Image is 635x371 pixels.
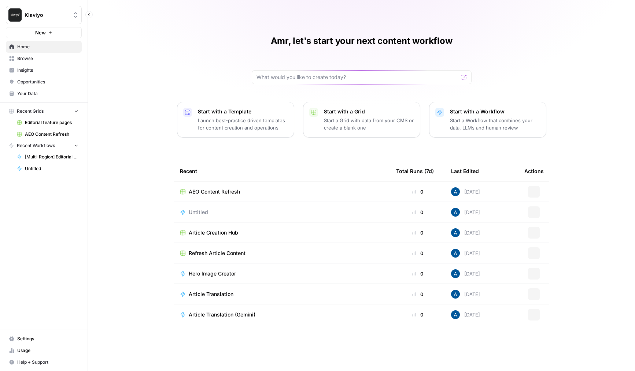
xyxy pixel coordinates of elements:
[6,53,82,64] a: Browse
[35,29,46,36] span: New
[303,102,420,138] button: Start with a GridStart a Grid with data from your CMS or create a blank one
[14,163,82,175] a: Untitled
[6,345,82,356] a: Usage
[6,88,82,100] a: Your Data
[524,161,544,181] div: Actions
[14,128,82,140] a: AEO Content Refresh
[17,44,78,50] span: Home
[451,187,460,196] img: he81ibor8lsei4p3qvg4ugbvimgp
[17,108,44,115] span: Recent Grids
[177,102,294,138] button: Start with a TemplateLaunch best-practice driven templates for content creation and operations
[17,142,55,149] span: Recent Workflows
[180,270,384,277] a: Hero Image Creator
[451,228,460,237] img: he81ibor8lsei4p3qvg4ugbvimgp
[14,117,82,128] a: Editorial feature pages
[451,310,460,319] img: he81ibor8lsei4p3qvg4ugbvimgp
[6,356,82,368] button: Help + Support
[451,269,460,278] img: he81ibor8lsei4p3qvg4ugbvimgp
[17,90,78,97] span: Your Data
[450,117,540,131] p: Start a Workflow that combines your data, LLMs and human review
[451,249,460,258] img: he81ibor8lsei4p3qvg4ugbvimgp
[17,55,78,62] span: Browse
[396,291,439,298] div: 0
[450,108,540,115] p: Start with a Workflow
[451,290,460,299] img: he81ibor8lsei4p3qvg4ugbvimgp
[25,119,78,126] span: Editorial feature pages
[6,333,82,345] a: Settings
[180,250,384,257] a: Refresh Article Content
[189,188,240,195] span: AEO Content Refresh
[189,209,208,216] span: Untitled
[189,250,245,257] span: Refresh Article Content
[6,76,82,88] a: Opportunities
[180,229,384,236] a: Article Creation Hub
[198,117,288,131] p: Launch best-practice driven templates for content creation and operations
[17,336,78,342] span: Settings
[180,209,384,216] a: Untitled
[451,249,480,258] div: [DATE]
[451,310,480,319] div: [DATE]
[396,161,434,181] div: Total Runs (7d)
[180,311,384,318] a: Article Translation (Gemini)
[189,229,238,236] span: Article Creation Hub
[324,108,414,115] p: Start with a Grid
[396,188,439,195] div: 0
[8,8,22,22] img: Klaviyo Logo
[324,117,414,131] p: Start a Grid with data from your CMS or create a blank one
[198,108,288,115] p: Start with a Template
[6,106,82,117] button: Recent Grids
[451,187,480,196] div: [DATE]
[180,161,384,181] div: Recent
[451,208,480,217] div: [DATE]
[25,11,69,19] span: Klaviyo
[25,165,78,172] span: Untitled
[396,209,439,216] div: 0
[180,291,384,298] a: Article Translation
[396,270,439,277] div: 0
[189,291,233,298] span: Article Translation
[451,290,480,299] div: [DATE]
[6,41,82,53] a: Home
[451,208,460,217] img: he81ibor8lsei4p3qvg4ugbvimgp
[396,311,439,318] div: 0
[256,74,458,81] input: What would you like to create today?
[451,228,480,237] div: [DATE]
[271,35,453,47] h1: Amr, let's start your next content workflow
[189,270,236,277] span: Hero Image Creator
[6,140,82,151] button: Recent Workflows
[429,102,546,138] button: Start with a WorkflowStart a Workflow that combines your data, LLMs and human review
[25,131,78,138] span: AEO Content Refresh
[6,64,82,76] a: Insights
[25,154,78,160] span: [Multi-Region] Editorial feature page
[396,229,439,236] div: 0
[189,311,255,318] span: Article Translation (Gemini)
[451,161,479,181] div: Last Edited
[6,27,82,38] button: New
[6,6,82,24] button: Workspace: Klaviyo
[17,79,78,85] span: Opportunities
[17,359,78,366] span: Help + Support
[396,250,439,257] div: 0
[180,188,384,195] a: AEO Content Refresh
[17,347,78,354] span: Usage
[451,269,480,278] div: [DATE]
[17,67,78,74] span: Insights
[14,151,82,163] a: [Multi-Region] Editorial feature page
